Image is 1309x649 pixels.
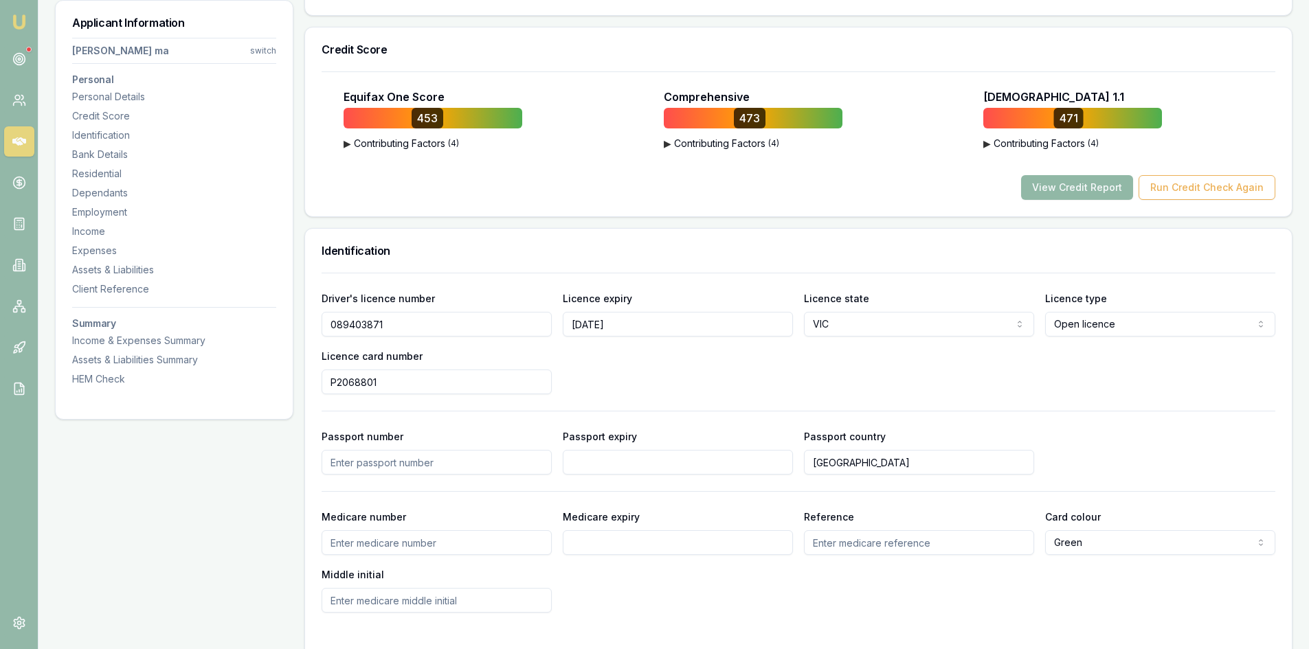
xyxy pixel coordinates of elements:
button: Run Credit Check Again [1139,175,1275,200]
span: ( 4 ) [1088,138,1099,149]
div: Dependants [72,186,276,200]
h3: Personal [72,75,276,84]
p: [DEMOGRAPHIC_DATA] 1.1 [983,89,1124,105]
div: 473 [734,108,765,128]
label: Passport number [322,431,403,442]
span: ▶ [664,137,671,150]
button: ▶Contributing Factors(4) [983,137,1162,150]
label: Licence state [804,293,869,304]
div: Assets & Liabilities [72,263,276,277]
div: Client Reference [72,282,276,296]
button: View Credit Report [1021,175,1133,200]
div: Bank Details [72,148,276,161]
h3: Applicant Information [72,17,276,28]
input: Enter driver's licence card number [322,369,552,394]
label: Licence expiry [563,293,632,304]
div: Residential [72,167,276,181]
input: Enter passport number [322,450,552,475]
div: Income [72,225,276,238]
span: ( 4 ) [448,138,459,149]
label: Medicare expiry [563,511,640,523]
label: Driver's licence number [322,293,435,304]
label: Passport expiry [563,431,637,442]
input: Enter driver's licence number [322,312,552,337]
span: ▶ [983,137,991,150]
label: Middle initial [322,569,384,580]
label: Passport country [804,431,886,442]
input: Enter medicare reference [804,530,1034,555]
div: Assets & Liabilities Summary [72,353,276,367]
label: Licence type [1045,293,1107,304]
input: Enter medicare number [322,530,552,555]
div: Employment [72,205,276,219]
span: ( 4 ) [768,138,779,149]
button: ▶Contributing Factors(4) [664,137,842,150]
label: Licence card number [322,350,423,362]
p: Equifax One Score [344,89,445,105]
input: Enter medicare middle initial [322,588,552,613]
div: switch [250,45,276,56]
h3: Credit Score [322,44,1275,55]
div: Identification [72,128,276,142]
div: 453 [412,108,443,128]
label: Card colour [1045,511,1101,523]
input: Enter passport country [804,450,1034,475]
p: Comprehensive [664,89,750,105]
div: [PERSON_NAME] ma [72,44,169,58]
div: Credit Score [72,109,276,123]
h3: Summary [72,319,276,328]
label: Reference [804,511,854,523]
img: emu-icon-u.png [11,14,27,30]
div: HEM Check [72,372,276,386]
div: Expenses [72,244,276,258]
div: Personal Details [72,90,276,104]
h3: Identification [322,245,1275,256]
label: Medicare number [322,511,406,523]
div: Income & Expenses Summary [72,334,276,348]
span: ▶ [344,137,351,150]
div: 471 [1054,108,1084,128]
button: ▶Contributing Factors(4) [344,137,522,150]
